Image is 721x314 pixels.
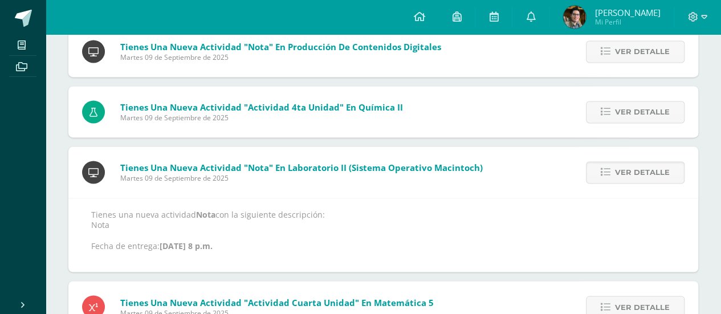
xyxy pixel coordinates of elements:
span: Martes 09 de Septiembre de 2025 [120,173,483,183]
span: Ver detalle [615,41,670,62]
strong: [DATE] 8 p.m. [160,240,213,251]
span: Martes 09 de Septiembre de 2025 [120,113,403,123]
span: Tienes una nueva actividad "Actividad 4ta Unidad" En Química II [120,101,403,113]
span: Mi Perfil [594,17,660,27]
p: Tienes una nueva actividad con la siguiente descripción: Nota Fecha de entrega: [91,210,675,251]
span: Tienes una nueva actividad "Nota" En Laboratorio II (Sistema Operativo Macintoch) [120,162,483,173]
span: [PERSON_NAME] [594,7,660,18]
img: adb1328b5b563a18ff246cab41126b41.png [563,6,586,28]
span: Ver detalle [615,101,670,123]
span: Tienes una nueva actividad "Actividad cuarta unidad" En Matemática 5 [120,296,434,308]
span: Tienes una nueva actividad "Nota" En Producción de Contenidos Digitales [120,41,441,52]
span: Ver detalle [615,162,670,183]
strong: Nota [196,209,215,220]
span: Martes 09 de Septiembre de 2025 [120,52,441,62]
